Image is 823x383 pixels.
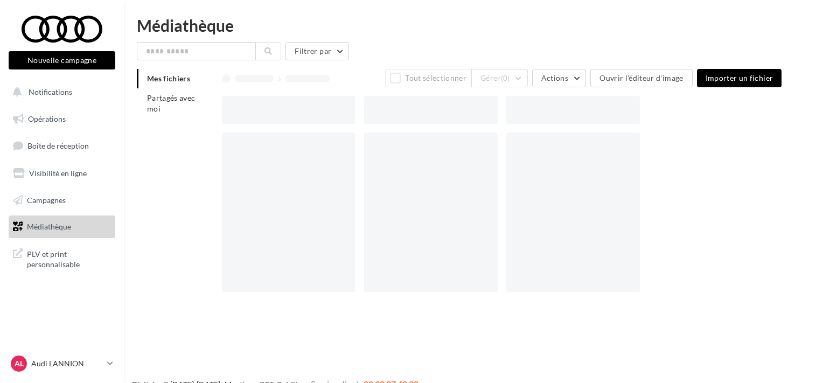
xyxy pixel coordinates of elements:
a: Médiathèque [6,215,117,238]
button: Importer un fichier [697,69,782,87]
span: Mes fichiers [147,74,190,83]
a: Campagnes [6,189,117,212]
span: (0) [501,74,510,82]
span: Actions [541,73,568,82]
a: PLV et print personnalisable [6,242,117,274]
p: Audi LANNION [31,358,103,369]
button: Nouvelle campagne [9,51,115,69]
a: Boîte de réception [6,134,117,157]
a: Opérations [6,108,117,130]
span: AL [15,358,24,369]
a: Visibilité en ligne [6,162,117,185]
span: Campagnes [27,195,66,204]
span: Opérations [28,114,66,123]
div: Médiathèque [137,17,810,33]
button: Gérer(0) [471,69,528,87]
span: Notifications [29,87,72,96]
button: Notifications [6,81,113,103]
button: Ouvrir l'éditeur d'image [590,69,692,87]
span: Médiathèque [27,222,71,231]
span: Importer un fichier [706,73,773,82]
button: Tout sélectionner [385,69,471,87]
span: Boîte de réception [27,141,89,150]
span: Visibilité en ligne [29,169,87,178]
span: PLV et print personnalisable [27,247,111,270]
button: Filtrer par [285,42,349,60]
span: Partagés avec moi [147,93,196,113]
button: Actions [532,69,586,87]
a: AL Audi LANNION [9,353,115,374]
